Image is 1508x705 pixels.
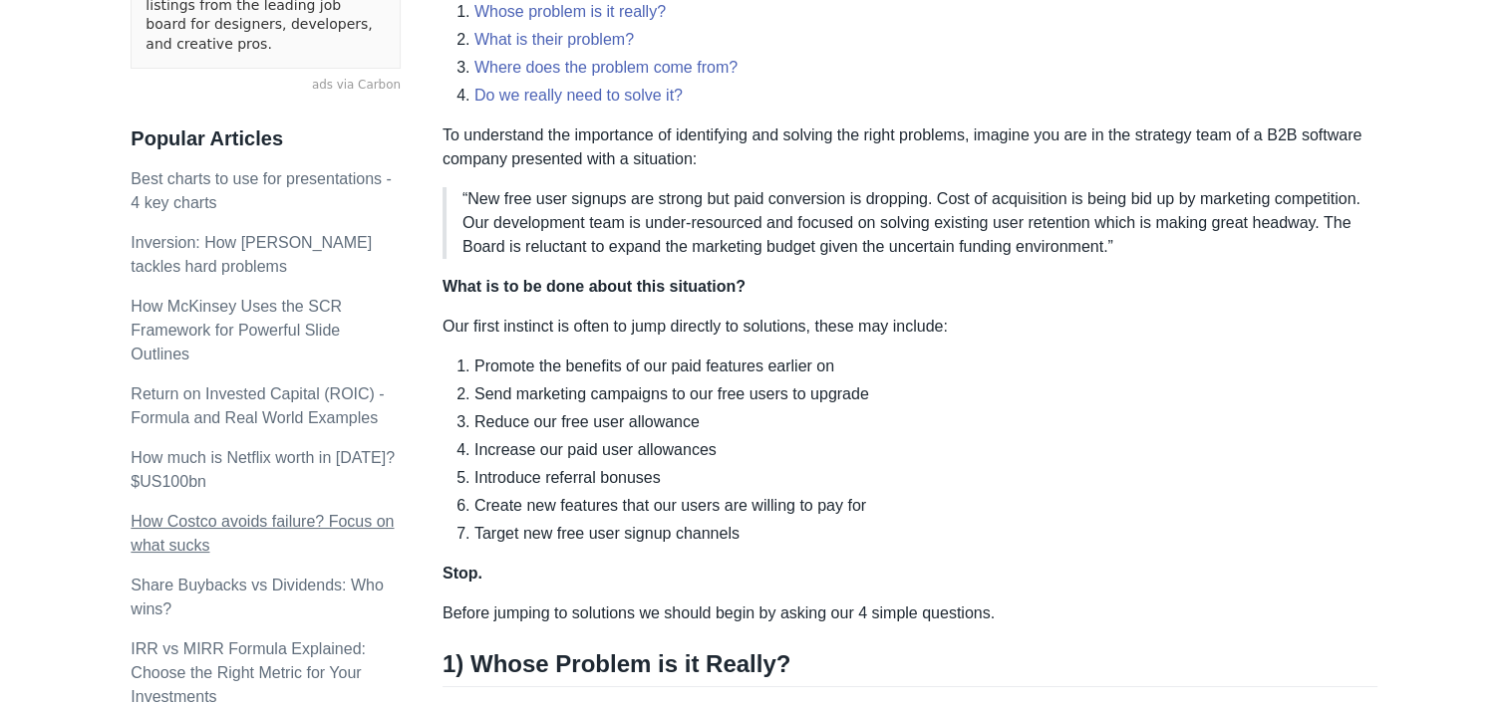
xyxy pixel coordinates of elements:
[131,126,401,151] h3: Popular Articles
[131,577,383,617] a: Share Buybacks vs Dividends: Who wins?
[443,649,1377,687] h2: 1) Whose Problem is it Really?
[131,640,366,705] a: IRR vs MIRR Formula Explained: Choose the Right Metric for Your Investments
[474,438,1377,462] li: Increase our paid user allowances
[131,77,401,95] a: ads via Carbon
[131,513,394,554] a: How Costco avoids failure? Focus on what sucks
[443,315,1377,339] p: Our first instinct is often to jump directly to solutions, these may include:
[474,466,1377,490] li: Introduce referral bonuses
[443,278,746,295] strong: What is to be done about this situation?
[131,385,384,426] a: Return on Invested Capital (ROIC) - Formula and Real World Examples
[474,410,1377,434] li: Reduce our free user allowance
[474,59,738,76] a: Where does the problem come from?
[131,449,395,490] a: How much is Netflix worth in [DATE]? $US100bn
[131,298,342,362] a: How McKinsey Uses the SCR Framework for Powerful Slide Outlines
[474,382,1377,406] li: Send marketing campaigns to our free users to upgrade
[474,31,634,48] a: What is their problem?
[462,187,1361,259] p: “New free user signups are strong but paid conversion is dropping. Cost of acquisition is being b...
[443,123,1377,171] p: To understand the importance of identifying and solving the right problems, imagine you are in th...
[474,87,683,104] a: Do we really need to solve it?
[474,3,666,20] a: Whose problem is it really?
[474,522,1377,546] li: Target new free user signup channels
[474,354,1377,378] li: Promote the benefits of our paid features earlier on
[443,601,1377,625] p: Before jumping to solutions we should begin by asking our 4 simple questions.
[131,234,372,275] a: Inversion: How [PERSON_NAME] tackles hard problems
[443,565,482,582] strong: Stop.
[474,494,1377,518] li: Create new features that our users are willing to pay for
[131,170,391,211] a: Best charts to use for presentations - 4 key charts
